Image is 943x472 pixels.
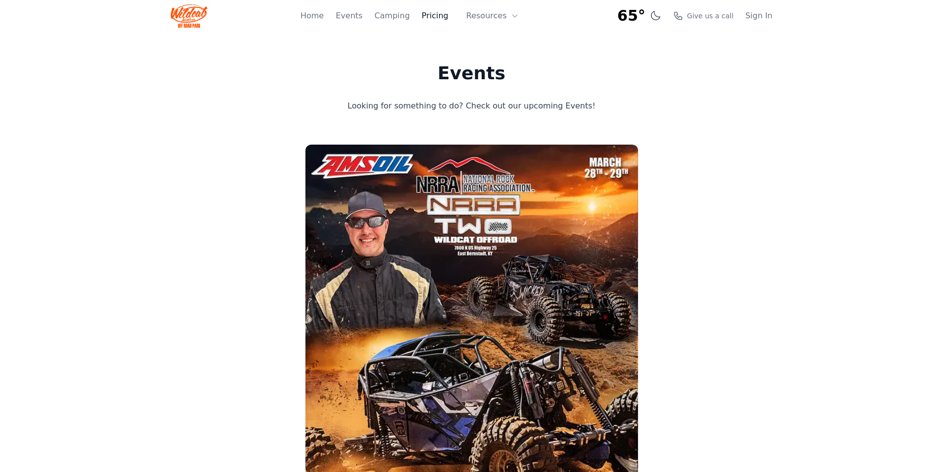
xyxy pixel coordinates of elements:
a: Home [300,10,324,22]
p: Looking for something to do? Check out our upcoming Events! [308,99,636,113]
a: Sign In [745,10,773,22]
h1: Events [308,63,636,83]
a: Pricing [422,10,448,22]
a: Events [336,10,362,22]
a: Give us a call [673,11,734,21]
button: Resources [460,6,525,26]
a: Camping [374,10,409,22]
span: 65° [617,7,645,25]
span: Give us a call [687,11,734,21]
img: Wildcat Logo [171,4,208,28]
